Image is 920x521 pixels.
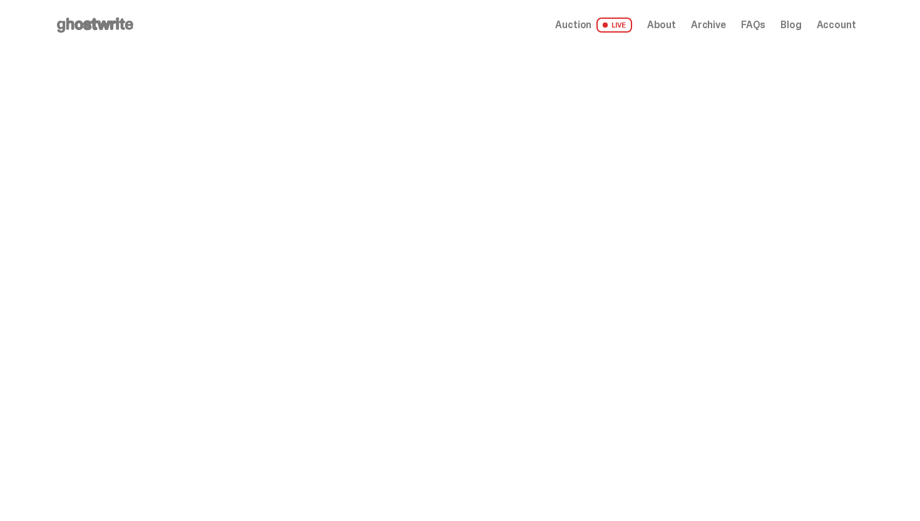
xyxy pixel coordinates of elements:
[555,18,631,33] a: Auction LIVE
[596,18,632,33] span: LIVE
[691,20,726,30] a: Archive
[647,20,676,30] a: About
[555,20,591,30] span: Auction
[817,20,856,30] a: Account
[741,20,765,30] a: FAQs
[780,20,801,30] a: Blog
